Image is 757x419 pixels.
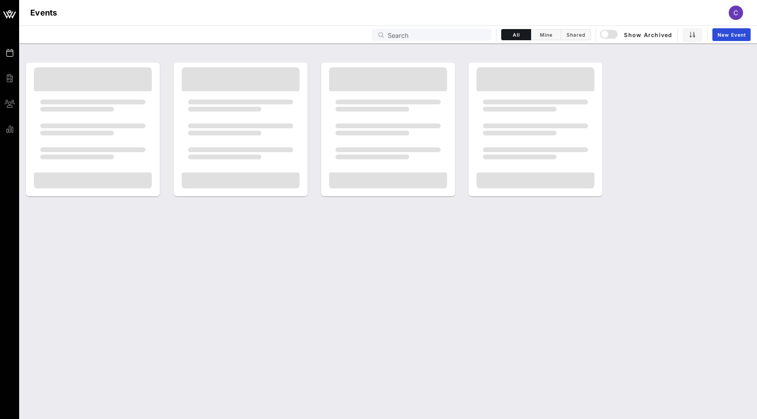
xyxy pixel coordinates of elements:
button: All [501,29,531,40]
span: Mine [536,32,556,38]
a: New Event [712,28,751,41]
button: Shared [561,29,591,40]
span: Shared [566,32,586,38]
span: C [733,9,738,17]
div: C [729,6,743,20]
span: Show Archived [601,30,672,39]
span: New Event [717,32,746,38]
button: Show Archived [601,27,673,42]
button: Mine [531,29,561,40]
h1: Events [30,6,57,19]
span: All [506,32,526,38]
